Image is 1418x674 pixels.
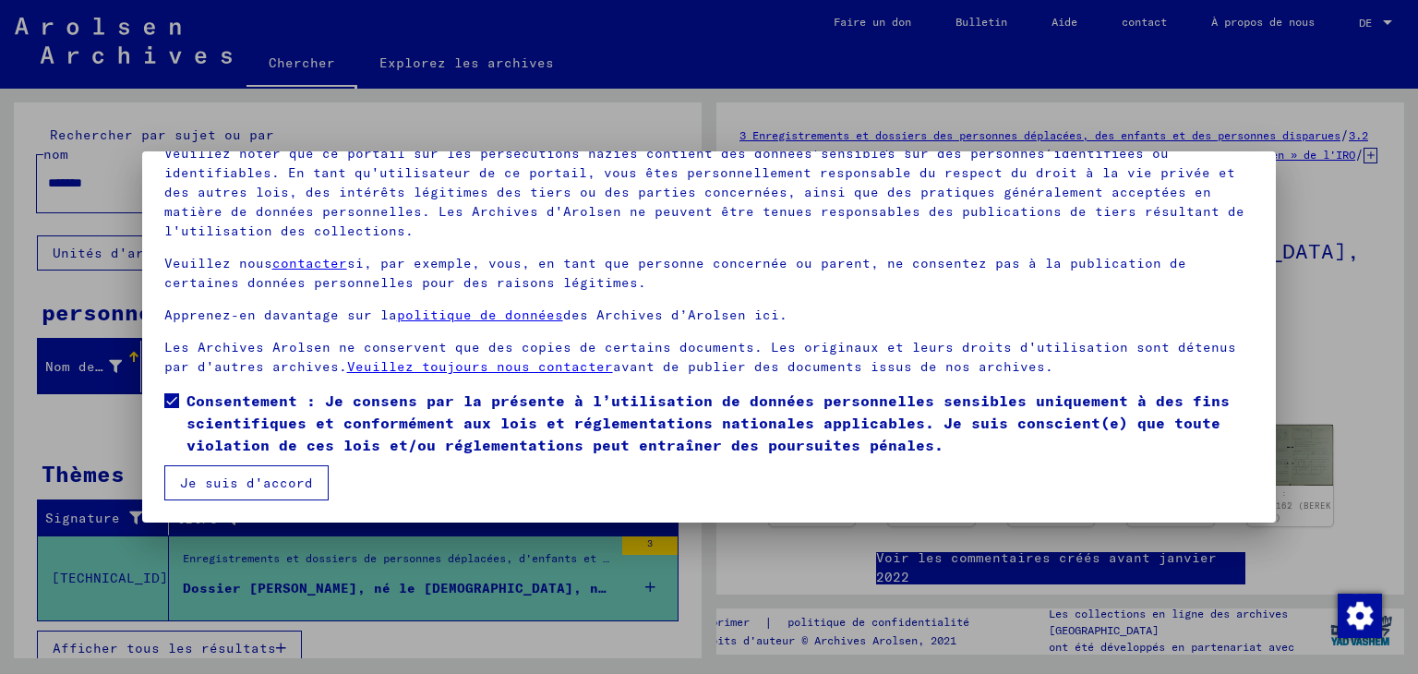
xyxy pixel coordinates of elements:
[272,255,347,271] a: contacter
[347,358,613,375] a: Veuillez toujours nous contacter
[186,391,1230,454] font: Consentement : Je consens par la présente à l’utilisation de données personnelles sensibles uniqu...
[164,255,272,271] font: Veuillez nous
[1338,594,1382,638] img: Modifier le consentement
[180,475,313,491] font: Je suis d'accord
[563,307,787,323] font: des Archives d’Arolsen ici.
[397,307,563,323] a: politique de données
[164,255,1186,291] font: si, par exemple, vous, en tant que personne concernée ou parent, ne consentez pas à la publicatio...
[613,358,1053,375] font: avant de publier des documents issus de nos archives.
[164,465,329,500] button: Je suis d'accord
[164,307,397,323] font: Apprenez-en davantage sur la
[164,145,1244,239] font: Veuillez noter que ce portail sur les persécutions nazies contient des données sensibles sur des ...
[164,339,1236,375] font: Les Archives Arolsen ne conservent que des copies de certains documents. Les originaux et leurs d...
